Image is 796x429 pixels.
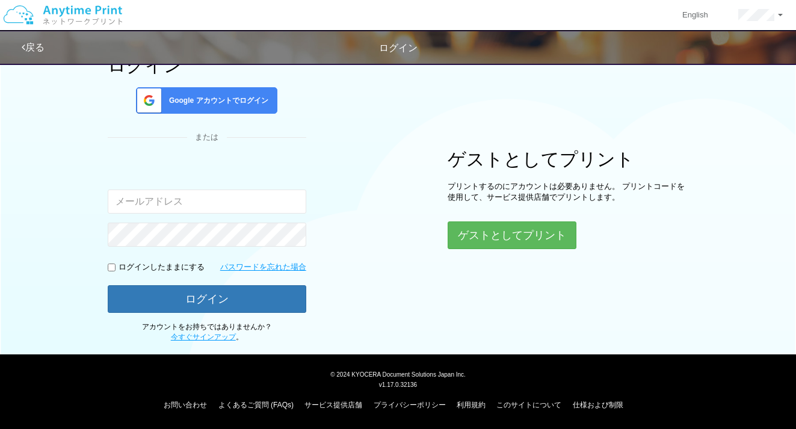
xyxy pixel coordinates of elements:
div: または [108,132,306,143]
span: ログイン [379,43,418,53]
a: このサイトについて [496,401,561,409]
a: 戻る [22,42,45,52]
span: v1.17.0.32136 [379,381,417,388]
a: サービス提供店舗 [304,401,362,409]
button: ゲストとしてプリント [448,221,576,249]
a: お問い合わせ [164,401,207,409]
span: © 2024 KYOCERA Document Solutions Japan Inc. [330,370,466,378]
span: 。 [171,333,243,341]
h1: ログイン [108,55,306,75]
span: Google アカウントでログイン [164,96,268,106]
input: メールアドレス [108,190,306,214]
a: 今すぐサインアップ [171,333,236,341]
a: パスワードを忘れた場合 [220,262,306,273]
button: ログイン [108,285,306,313]
a: よくあるご質問 (FAQs) [218,401,294,409]
a: 仕様および制限 [573,401,623,409]
p: アカウントをお持ちではありませんか？ [108,322,306,342]
a: プライバシーポリシー [374,401,446,409]
p: ログインしたままにする [119,262,205,273]
h1: ゲストとしてプリント [448,149,688,169]
a: 利用規約 [457,401,486,409]
p: プリントするのにアカウントは必要ありません。 プリントコードを使用して、サービス提供店舗でプリントします。 [448,181,688,203]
